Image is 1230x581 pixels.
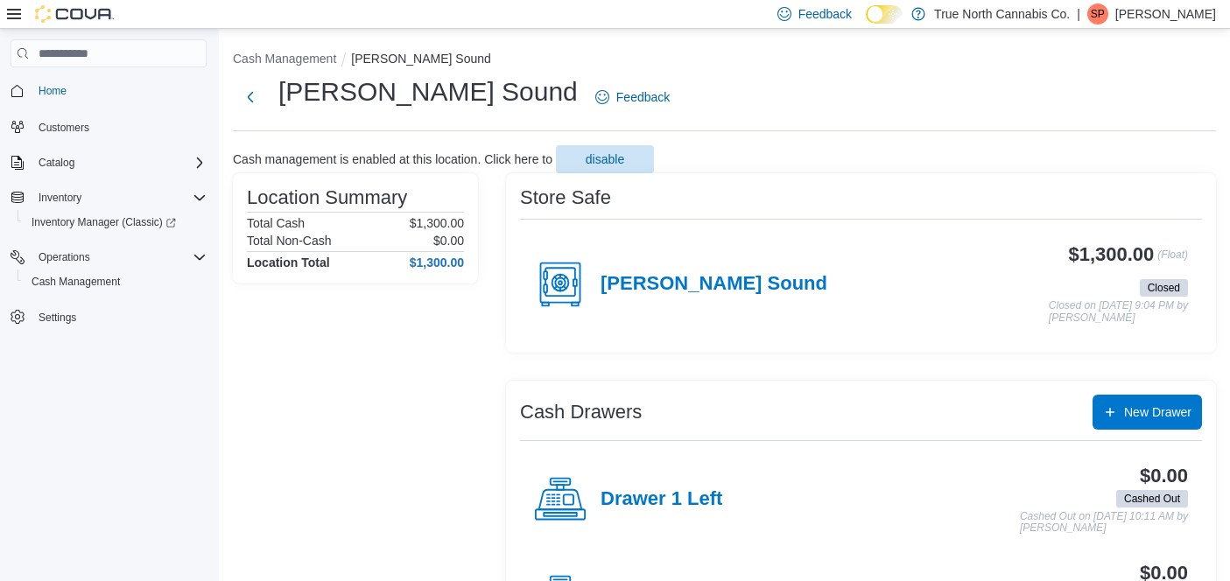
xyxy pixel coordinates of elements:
[32,115,207,137] span: Customers
[39,84,67,98] span: Home
[32,247,97,268] button: Operations
[1140,465,1188,486] h3: $0.00
[25,212,183,233] a: Inventory Manager (Classic)
[601,488,722,511] h4: Drawer 1 Left
[18,210,214,234] a: Inventory Manager (Classic)
[32,80,207,101] span: Home
[1069,244,1155,265] h3: $1,300.00
[410,216,464,230] p: $1,300.00
[39,250,90,264] span: Operations
[233,52,336,66] button: Cash Management
[410,255,464,269] h4: $1,300.00
[520,402,642,423] h3: Cash Drawers
[32,187,88,208] button: Inventory
[39,191,81,205] span: Inventory
[25,271,207,292] span: Cash Management
[18,269,214,294] button: Cash Management
[39,156,74,170] span: Catalog
[934,3,1070,24] p: True North Cannabis Co.
[1087,3,1108,24] div: Sandi Pew
[25,212,207,233] span: Inventory Manager (Classic)
[1077,3,1080,24] p: |
[1157,244,1188,276] p: (Float)
[520,187,611,208] h3: Store Safe
[25,271,127,292] a: Cash Management
[32,187,207,208] span: Inventory
[278,74,578,109] h1: [PERSON_NAME] Sound
[4,304,214,330] button: Settings
[4,185,214,210] button: Inventory
[586,150,624,168] span: disable
[1091,3,1105,24] span: SP
[233,50,1216,71] nav: An example of EuiBreadcrumbs
[247,234,332,248] h6: Total Non-Cash
[35,5,114,23] img: Cova
[351,52,491,66] button: [PERSON_NAME] Sound
[4,245,214,269] button: Operations
[4,78,214,103] button: Home
[233,80,268,115] button: Next
[32,152,207,173] span: Catalog
[1124,491,1180,507] span: Cashed Out
[4,114,214,139] button: Customers
[616,88,670,106] span: Feedback
[32,306,207,328] span: Settings
[247,216,305,230] h6: Total Cash
[39,121,89,135] span: Customers
[32,80,74,101] a: Home
[433,234,464,248] p: $0.00
[798,5,852,23] span: Feedback
[1093,395,1202,430] button: New Drawer
[1148,280,1180,296] span: Closed
[32,307,83,328] a: Settings
[39,311,76,325] span: Settings
[556,145,654,173] button: disable
[11,71,207,375] nav: Complex example
[233,152,552,166] p: Cash management is enabled at this location. Click here to
[866,24,867,24] span: Dark Mode
[32,117,96,138] a: Customers
[32,275,120,289] span: Cash Management
[1140,279,1188,297] span: Closed
[247,255,330,269] h4: Location Total
[1124,403,1191,421] span: New Drawer
[32,152,81,173] button: Catalog
[588,80,677,115] a: Feedback
[1116,490,1188,507] span: Cashed Out
[247,187,407,208] h3: Location Summary
[32,215,176,229] span: Inventory Manager (Classic)
[1115,3,1216,24] p: [PERSON_NAME]
[1020,511,1188,535] p: Cashed Out on [DATE] 10:11 AM by [PERSON_NAME]
[32,247,207,268] span: Operations
[1049,300,1188,324] p: Closed on [DATE] 9:04 PM by [PERSON_NAME]
[601,273,827,296] h4: [PERSON_NAME] Sound
[866,5,903,24] input: Dark Mode
[4,150,214,175] button: Catalog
